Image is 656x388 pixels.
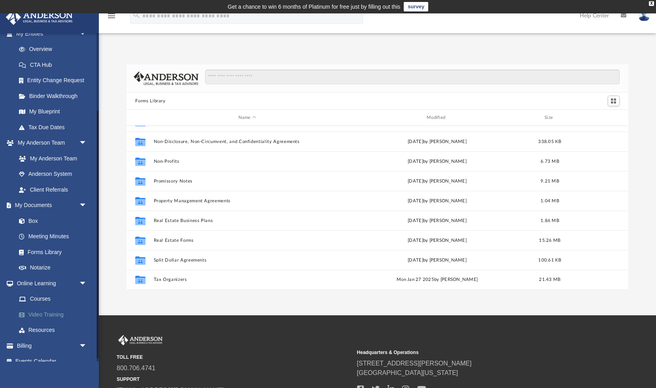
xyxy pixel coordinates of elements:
[79,198,95,214] span: arrow_drop_down
[154,198,340,203] button: Property Management Agreements
[11,73,99,89] a: Entity Change Request
[344,257,531,264] div: [DATE] by [PERSON_NAME]
[344,114,531,121] div: Modified
[539,277,561,282] span: 21.43 MB
[154,277,340,282] button: Tax Organizers
[344,178,531,185] div: [DATE] by [PERSON_NAME]
[154,139,340,144] button: Non-Disclosure, Non-Circumvent, and Confidentiality Agreements
[539,139,561,144] span: 338.05 KB
[11,104,95,120] a: My Blueprint
[154,179,340,184] button: Promissory Notes
[11,182,95,198] a: Client Referrals
[107,15,116,21] a: menu
[11,151,91,166] a: My Anderson Team
[154,258,340,263] button: Split Dollar Agreements
[79,338,95,354] span: arrow_drop_down
[4,9,75,25] img: Anderson Advisors Platinum Portal
[132,11,141,19] i: search
[205,70,619,85] input: Search files and folders
[539,238,561,243] span: 15.26 MB
[11,57,99,73] a: CTA Hub
[11,119,99,135] a: Tax Due Dates
[569,114,625,121] div: id
[357,349,592,356] small: Headquarters & Operations
[6,275,99,291] a: Online Learningarrow_drop_down
[117,376,352,383] small: SUPPORT
[344,276,531,283] div: Mon Jan 27 2025 by [PERSON_NAME]
[344,237,531,244] div: [DATE] by [PERSON_NAME]
[11,166,95,182] a: Anderson System
[541,218,560,223] span: 1.86 MB
[6,135,95,151] a: My Anderson Teamarrow_drop_down
[6,354,99,369] a: Events Calendar
[344,158,531,165] div: [DATE] by [PERSON_NAME]
[11,41,99,57] a: Overview
[79,275,95,292] span: arrow_drop_down
[228,2,401,11] div: Get a chance to win 6 months of Platinum for free just by filling out this
[11,291,99,307] a: Courses
[404,2,428,11] a: survey
[79,135,95,151] span: arrow_drop_down
[11,244,91,260] a: Forms Library
[11,229,95,245] a: Meeting Minutes
[154,159,340,164] button: Non-Profits
[608,96,620,107] button: Switch to Grid View
[357,369,458,376] a: [GEOGRAPHIC_DATA][US_STATE]
[117,335,164,345] img: Anderson Advisors Platinum Portal
[154,218,340,223] button: Real Estate Business Plans
[6,26,99,41] a: My Entitiesarrow_drop_down
[135,98,165,105] button: Forms Library
[117,354,352,361] small: TOLL FREE
[344,138,531,145] div: [DATE] by [PERSON_NAME]
[107,11,116,21] i: menu
[539,258,561,262] span: 100.61 KB
[79,26,95,42] span: arrow_drop_down
[117,365,155,371] a: 800.706.4741
[6,198,95,213] a: My Documentsarrow_drop_down
[541,179,560,183] span: 9.21 MB
[534,114,566,121] div: Size
[11,322,99,338] a: Resources
[11,307,99,322] a: Video Training
[649,1,654,6] div: close
[127,126,628,290] div: grid
[153,114,340,121] div: Name
[11,260,95,276] a: Notarize
[357,360,472,367] a: [STREET_ADDRESS][PERSON_NAME]
[541,159,560,164] span: 6.73 MB
[638,10,650,21] img: User Pic
[11,88,99,104] a: Binder Walkthrough
[6,338,99,354] a: Billingarrow_drop_down
[541,199,560,203] span: 1.04 MB
[344,198,531,205] div: [DATE] by [PERSON_NAME]
[11,213,91,229] a: Box
[154,238,340,243] button: Real Estate Forms
[130,114,150,121] div: id
[344,217,531,224] div: [DATE] by [PERSON_NAME]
